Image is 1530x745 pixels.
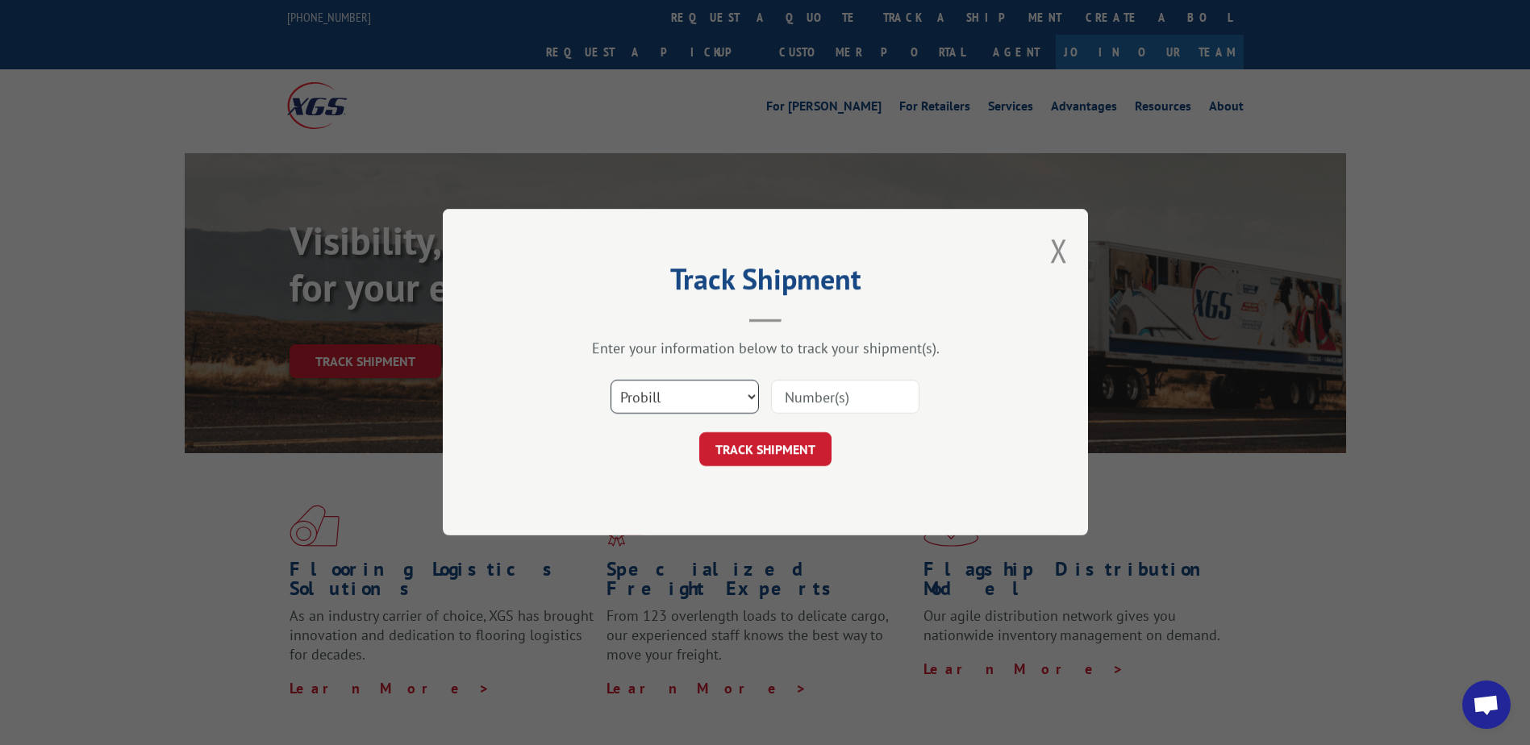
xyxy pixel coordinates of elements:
[523,339,1007,358] div: Enter your information below to track your shipment(s).
[771,381,919,414] input: Number(s)
[1050,229,1068,272] button: Close modal
[699,433,832,467] button: TRACK SHIPMENT
[1462,680,1511,729] a: Open chat
[523,268,1007,298] h2: Track Shipment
